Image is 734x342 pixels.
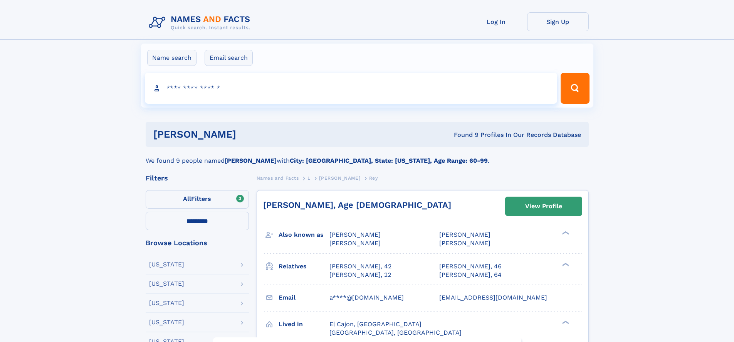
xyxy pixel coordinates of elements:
[329,320,422,328] span: El Cajon, [GEOGRAPHIC_DATA]
[439,271,502,279] a: [PERSON_NAME], 64
[319,173,360,183] a: [PERSON_NAME]
[307,173,311,183] a: L
[263,200,451,210] a: [PERSON_NAME], Age [DEMOGRAPHIC_DATA]
[153,130,345,139] h1: [PERSON_NAME]
[279,318,329,331] h3: Lived in
[329,262,391,271] a: [PERSON_NAME], 42
[345,131,581,139] div: Found 9 Profiles In Our Records Database
[146,12,257,33] img: Logo Names and Facts
[329,239,381,247] span: [PERSON_NAME]
[146,239,249,246] div: Browse Locations
[146,175,249,182] div: Filters
[183,195,191,202] span: All
[560,231,569,236] div: ❯
[149,300,184,306] div: [US_STATE]
[439,262,502,271] a: [PERSON_NAME], 46
[329,329,462,336] span: [GEOGRAPHIC_DATA], [GEOGRAPHIC_DATA]
[146,190,249,209] label: Filters
[279,260,329,273] h3: Relatives
[329,231,381,238] span: [PERSON_NAME]
[145,73,558,104] input: search input
[465,12,527,31] a: Log In
[149,281,184,287] div: [US_STATE]
[439,294,547,301] span: [EMAIL_ADDRESS][DOMAIN_NAME]
[329,271,391,279] a: [PERSON_NAME], 22
[506,197,582,216] a: View Profile
[257,173,299,183] a: Names and Facts
[307,175,311,181] span: L
[147,50,197,66] label: Name search
[290,157,488,164] b: City: [GEOGRAPHIC_DATA], State: [US_STATE], Age Range: 60-99
[225,157,277,164] b: [PERSON_NAME]
[560,320,569,325] div: ❯
[560,262,569,267] div: ❯
[527,12,589,31] a: Sign Up
[561,73,589,104] button: Search Button
[279,228,329,241] h3: Also known as
[146,147,589,165] div: We found 9 people named with .
[439,239,490,247] span: [PERSON_NAME]
[369,175,378,181] span: Rey
[525,197,562,215] div: View Profile
[279,291,329,304] h3: Email
[205,50,253,66] label: Email search
[439,231,490,238] span: [PERSON_NAME]
[149,261,184,268] div: [US_STATE]
[149,319,184,325] div: [US_STATE]
[319,175,360,181] span: [PERSON_NAME]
